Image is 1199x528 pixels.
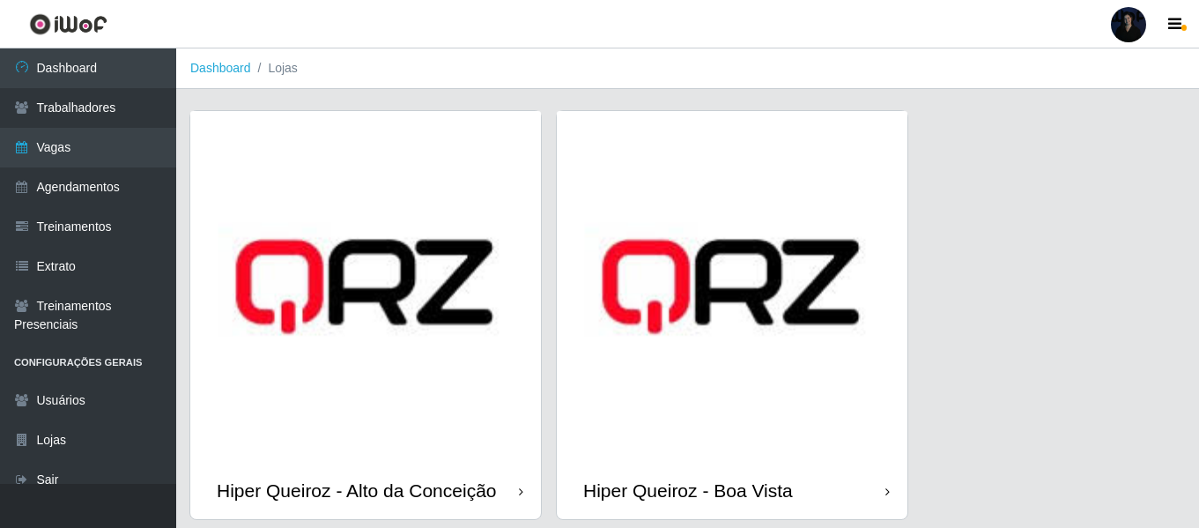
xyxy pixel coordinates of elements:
div: Hiper Queiroz - Boa Vista [583,480,793,502]
a: Hiper Queiroz - Alto da Conceição [190,111,541,519]
img: cardImg [557,111,907,462]
nav: breadcrumb [176,48,1199,89]
a: Hiper Queiroz - Boa Vista [557,111,907,519]
div: Hiper Queiroz - Alto da Conceição [217,480,497,502]
img: cardImg [190,111,541,462]
li: Lojas [251,59,298,78]
a: Dashboard [190,61,251,75]
img: CoreUI Logo [29,13,107,35]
